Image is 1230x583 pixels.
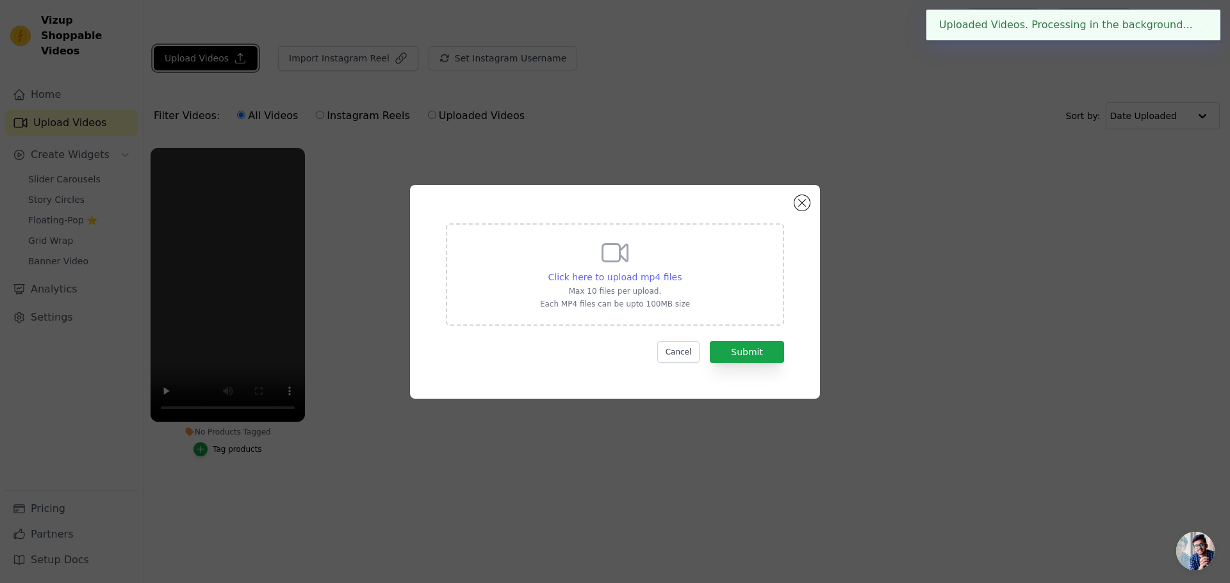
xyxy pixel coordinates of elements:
button: Cancel [657,341,700,363]
p: Each MP4 files can be upto 100MB size [540,299,690,309]
button: Close [1193,17,1208,33]
div: Aprire la chat [1176,532,1215,570]
button: Submit [710,341,784,363]
div: Uploaded Videos. Processing in the background... [926,10,1220,40]
button: Close modal [794,195,810,211]
span: Click here to upload mp4 files [548,272,682,282]
p: Max 10 files per upload. [540,286,690,296]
